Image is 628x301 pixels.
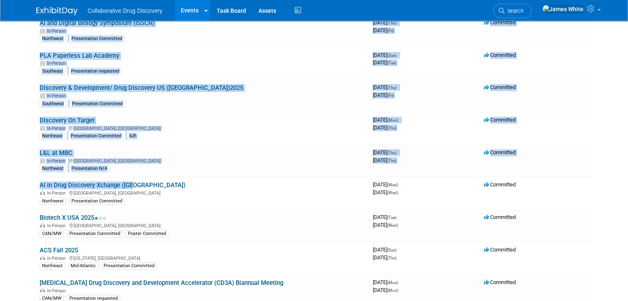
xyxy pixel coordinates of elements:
span: (Wed) [387,223,398,228]
a: Biotech X USA 2025 [40,214,107,221]
span: (Thu) [387,158,396,163]
span: Committed [484,52,516,58]
div: Presentation Committed [69,35,125,42]
span: In-Person [47,223,68,228]
span: (Tue) [387,215,396,220]
img: In-Person Event [40,126,45,130]
span: (Wed) [387,190,398,195]
div: Northwest [40,35,66,42]
div: [GEOGRAPHIC_DATA], [GEOGRAPHIC_DATA] [40,189,366,196]
span: - [399,117,400,123]
span: - [398,214,399,220]
div: Northwest [40,198,66,205]
a: Search [493,4,531,18]
span: Committed [484,84,516,90]
div: Northeast [40,262,65,270]
span: [DATE] [373,287,398,293]
span: (Fri) [387,28,394,33]
a: Discovery On Target [40,117,95,124]
div: CAN/MW [40,230,64,238]
span: - [398,84,399,90]
span: (Mon) [387,118,398,122]
img: In-Person Event [40,190,45,195]
span: (Fri) [387,93,394,98]
span: (Mon) [387,280,398,285]
span: In-Person [47,61,68,66]
span: [DATE] [373,254,396,261]
span: (Tue) [387,61,396,65]
div: Presentation N/A [69,165,110,172]
img: In-Person Event [40,93,45,97]
div: Presentation Committed [67,230,123,238]
span: - [399,181,400,188]
span: Search [505,8,524,14]
div: [GEOGRAPHIC_DATA], [GEOGRAPHIC_DATA] [40,157,366,164]
img: James White [542,5,584,14]
span: - [399,279,400,285]
span: [DATE] [373,27,394,33]
span: Committed [484,19,516,26]
span: (Sun) [387,248,396,252]
span: In-Person [47,190,68,196]
span: [DATE] [373,149,399,155]
div: Southeast [40,68,66,75]
div: Southwest [40,100,66,108]
span: (Thu) [387,256,396,260]
span: Committed [484,247,516,253]
span: Committed [484,117,516,123]
span: [DATE] [373,181,400,188]
span: [DATE] [373,279,400,285]
a: L&L at MBC [40,149,72,157]
span: In-Person [47,28,68,34]
img: ExhibitDay [36,7,78,15]
img: In-Person Event [40,158,45,162]
div: [GEOGRAPHIC_DATA], [GEOGRAPHIC_DATA] [40,222,366,228]
a: [MEDICAL_DATA] Drug Discovery and Development Accelerator (CD3A) Biannual Meeting [40,279,283,287]
a: ACS Fall 2025 [40,247,78,254]
span: (Thu) [387,85,396,90]
span: - [398,247,399,253]
span: [DATE] [373,189,398,195]
span: In-Person [47,256,68,261]
span: [DATE] [373,157,396,163]
div: Presentation Committed [69,198,125,205]
div: Mid-Atlantic [68,262,98,270]
div: Presentation requested [69,68,122,75]
img: In-Person Event [40,61,45,65]
span: [DATE] [373,214,399,220]
span: [DATE] [373,84,399,90]
img: In-Person Event [40,288,45,292]
a: AI and Digital Biology Symposium (ISSCR) [40,19,154,27]
span: [DATE] [373,247,399,253]
div: Northwest [40,165,66,172]
span: [DATE] [373,92,394,98]
span: In-Person [47,93,68,99]
span: [DATE] [373,125,396,131]
span: [DATE] [373,222,398,228]
img: In-Person Event [40,223,45,227]
span: [DATE] [373,59,396,66]
div: Northeast [40,132,65,140]
span: Committed [484,214,516,220]
span: (Thu) [387,150,396,155]
div: b2h [127,132,139,140]
span: In-Person [47,126,68,131]
span: - [398,149,399,155]
span: (Thu) [387,126,396,130]
span: (Mon) [387,288,398,293]
a: PLA Paperless Lab Academy [40,52,119,59]
span: Collaborative Drug Discovery [88,7,162,14]
div: Presentation Committed [68,132,124,140]
div: [US_STATE], [GEOGRAPHIC_DATA] [40,254,366,261]
img: In-Person Event [40,28,45,33]
span: (Sun) [387,53,396,58]
div: Poster Committed [126,230,168,238]
span: In-Person [47,158,68,164]
a: AI in Drug Discovery Xchange ([GEOGRAPHIC_DATA]) [40,181,185,189]
div: Presentation Committed [101,262,157,270]
span: Committed [484,149,516,155]
span: [DATE] [373,52,399,58]
span: (Wed) [387,183,398,187]
span: Committed [484,279,516,285]
span: In-Person [47,288,68,294]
